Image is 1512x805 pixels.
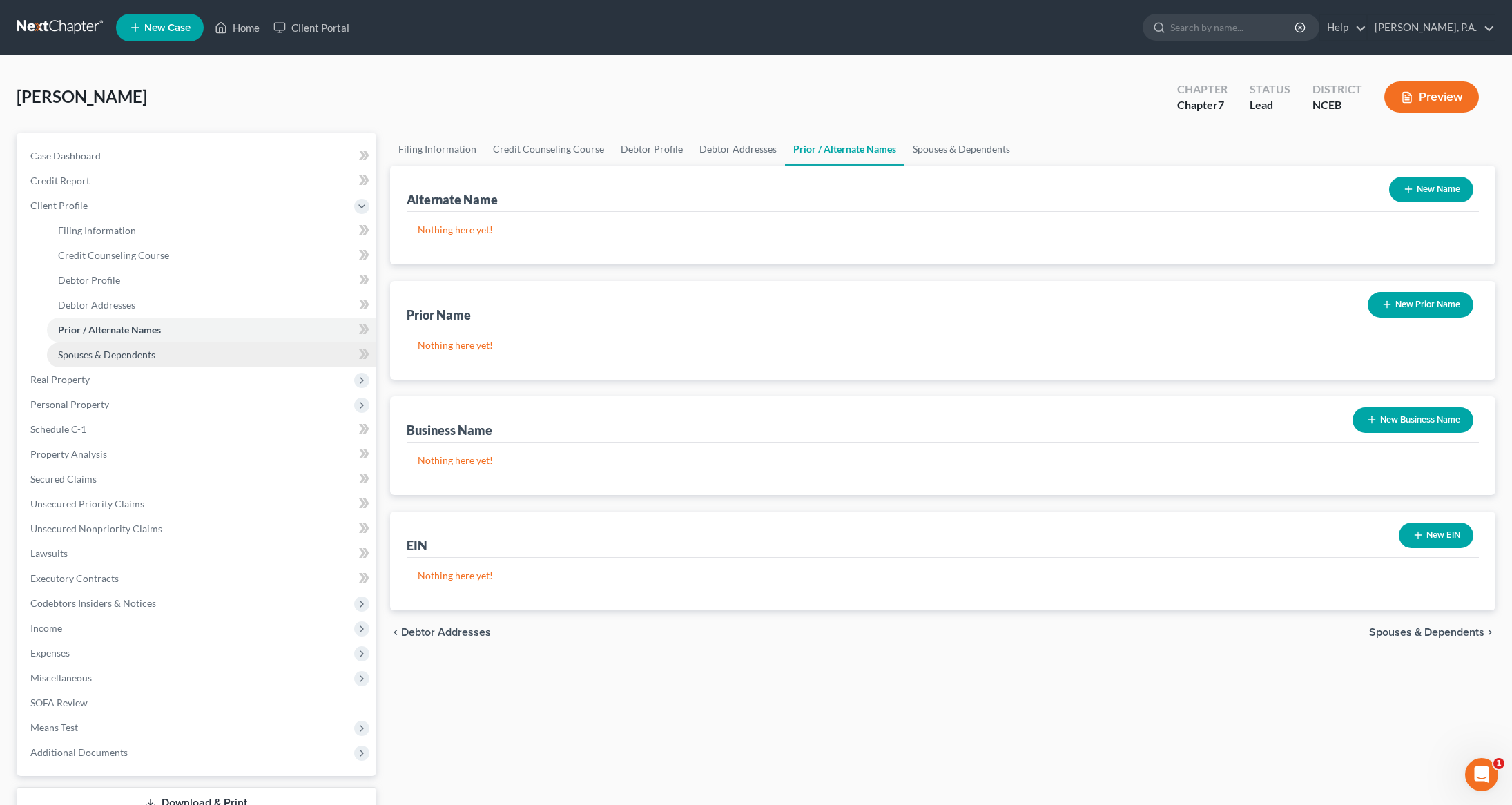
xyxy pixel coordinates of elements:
[47,293,376,318] a: Debtor Addresses
[47,318,376,342] a: Prior / Alternate Names
[19,144,376,168] a: Case Dashboard
[58,324,161,336] span: Prior / Alternate Names
[1170,14,1297,40] input: Search by name...
[390,627,401,638] i: chevron_left
[47,342,376,367] a: Spouses & Dependents
[418,338,1469,352] p: Nothing here yet!
[30,473,97,485] span: Secured Claims
[19,442,376,467] a: Property Analysis
[1177,97,1228,113] div: Chapter
[19,467,376,492] a: Secured Claims
[30,175,90,186] span: Credit Report
[19,566,376,591] a: Executory Contracts
[418,454,1469,467] p: Nothing here yet!
[19,417,376,442] a: Schedule C-1
[691,133,785,166] a: Debtor Addresses
[144,23,191,33] span: New Case
[30,721,78,733] span: Means Test
[390,133,485,166] a: Filing Information
[30,150,101,162] span: Case Dashboard
[30,523,162,534] span: Unsecured Nonpriority Claims
[19,541,376,566] a: Lawsuits
[30,697,88,708] span: SOFA Review
[1320,15,1366,40] a: Help
[1250,97,1290,113] div: Lead
[30,423,86,435] span: Schedule C-1
[1177,81,1228,97] div: Chapter
[485,133,612,166] a: Credit Counseling Course
[58,249,169,261] span: Credit Counseling Course
[47,243,376,268] a: Credit Counseling Course
[1312,97,1362,113] div: NCEB
[266,15,356,40] a: Client Portal
[1368,15,1495,40] a: [PERSON_NAME], P.A.
[47,268,376,293] a: Debtor Profile
[30,622,62,634] span: Income
[1465,758,1498,791] iframe: Intercom live chat
[418,223,1469,237] p: Nothing here yet!
[30,672,92,683] span: Miscellaneous
[19,168,376,193] a: Credit Report
[58,299,135,311] span: Debtor Addresses
[1369,627,1484,638] span: Spouses & Dependents
[390,627,491,638] button: chevron_left Debtor Addresses
[1484,627,1495,638] i: chevron_right
[1493,758,1504,769] span: 1
[612,133,691,166] a: Debtor Profile
[1399,523,1473,548] button: New EIN
[1312,81,1362,97] div: District
[785,133,904,166] a: Prior / Alternate Names
[1384,81,1479,113] button: Preview
[407,422,492,438] div: Business Name
[1353,407,1473,433] button: New Business Name
[30,647,70,659] span: Expenses
[904,133,1018,166] a: Spouses & Dependents
[1250,81,1290,97] div: Status
[30,498,144,510] span: Unsecured Priority Claims
[58,349,155,360] span: Spouses & Dependents
[407,191,498,208] div: Alternate Name
[47,218,376,243] a: Filing Information
[19,492,376,516] a: Unsecured Priority Claims
[30,398,109,410] span: Personal Property
[407,537,427,554] div: EIN
[30,200,88,211] span: Client Profile
[407,307,471,323] div: Prior Name
[30,547,68,559] span: Lawsuits
[1369,627,1495,638] button: Spouses & Dependents chevron_right
[1368,292,1473,318] button: New Prior Name
[17,86,147,106] span: [PERSON_NAME]
[208,15,266,40] a: Home
[19,690,376,715] a: SOFA Review
[30,597,156,609] span: Codebtors Insiders & Notices
[19,516,376,541] a: Unsecured Nonpriority Claims
[401,627,491,638] span: Debtor Addresses
[30,448,107,460] span: Property Analysis
[58,274,120,286] span: Debtor Profile
[1389,177,1473,202] button: New Name
[1218,98,1224,111] span: 7
[30,746,128,758] span: Additional Documents
[30,374,90,385] span: Real Property
[418,569,1469,583] p: Nothing here yet!
[58,224,136,236] span: Filing Information
[30,572,119,584] span: Executory Contracts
